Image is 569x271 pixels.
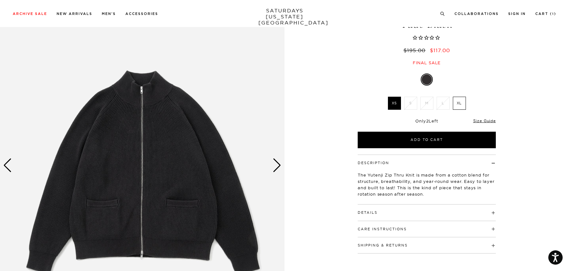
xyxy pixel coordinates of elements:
a: Sign In [508,12,526,16]
button: Shipping & Returns [358,244,408,247]
span: Fade Black [357,19,497,30]
button: Add to Cart [358,132,496,148]
a: Men's [102,12,116,16]
h1: Yutenji Zip Thru Knit [357,7,497,30]
label: Fade Black [422,74,432,85]
div: Previous slide [3,158,12,172]
a: SATURDAYS[US_STATE][GEOGRAPHIC_DATA] [258,8,311,26]
div: Only Left [358,118,496,124]
a: Archive Sale [13,12,47,16]
span: Rated 0.0 out of 5 stars 0 reviews [357,35,497,41]
a: New Arrivals [57,12,92,16]
button: Description [358,161,389,165]
span: $117.00 [430,47,450,53]
button: Details [358,211,377,214]
label: XS [388,97,401,110]
label: XL [453,97,466,110]
a: Size Guide [473,118,496,123]
small: 1 [552,13,554,16]
div: Final sale [357,60,497,66]
del: $195.00 [404,47,428,53]
a: Accessories [125,12,158,16]
a: Collaborations [454,12,499,16]
a: Cart (1) [535,12,556,16]
span: 2 [426,118,429,123]
div: Next slide [273,158,281,172]
button: Care Instructions [358,227,407,231]
p: The Yutenji Zip Thru Knit is made from a cotton blend for structure, breathability, and year-roun... [358,172,496,197]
